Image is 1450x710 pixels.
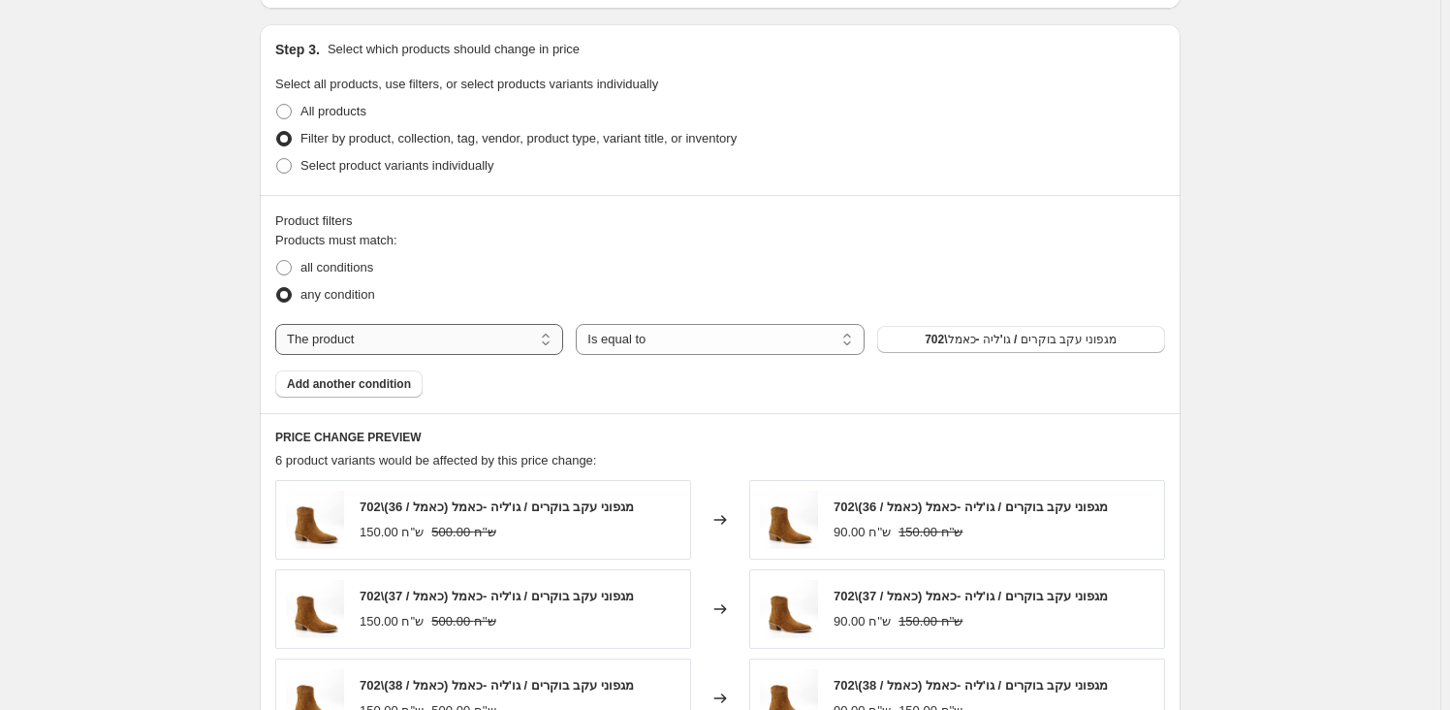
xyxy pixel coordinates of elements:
span: 702\מגפוני עקב בוקרים / גו'ליה -כאמל (כאמל / 38) [834,678,1108,693]
span: 6 product variants would be affected by this price change: [275,453,596,468]
span: 702\מגפוני עקב בוקרים / גו'ליה -כאמל (כאמל / 37) [834,589,1108,603]
div: Product filters [275,211,1165,231]
span: 702\מגפוני עקב בוקרים / גו'ליה -כאמל (כאמל / 38) [360,678,634,693]
img: 702_3_80x.png [286,580,344,638]
span: 702\מגפוני עקב בוקרים / גו'ליה -כאמל (כאמל / 36) [834,500,1108,514]
span: all conditions [300,260,373,274]
span: Filter by product, collection, tag, vendor, product type, variant title, or inventory [300,131,737,145]
span: Products must match: [275,233,397,247]
strike: 150.00 ש''ח [898,523,962,542]
strike: 500.00 ש''ח [431,612,495,631]
span: Select product variants individually [300,158,493,173]
strike: 500.00 ש''ח [431,523,495,542]
div: 90.00 ש''ח [834,612,891,631]
span: any condition [300,287,375,302]
button: Add another condition [275,371,423,398]
div: 150.00 ש''ח [360,523,424,542]
img: 702_3_80x.png [286,491,344,549]
span: Add another condition [287,376,411,392]
h6: PRICE CHANGE PREVIEW [275,430,1165,445]
span: Select all products, use filters, or select products variants individually [275,77,658,91]
p: Select which products should change in price [328,40,580,59]
span: 702\מגפוני עקב בוקרים / גו'ליה -כאמל (כאמל / 36) [360,500,634,514]
span: 702\מגפוני עקב בוקרים / גו'ליה -כאמל (כאמל / 37) [360,589,634,603]
img: 702_3_80x.png [760,491,818,549]
span: 702\מגפוני עקב בוקרים / גו'ליה -כאמל [925,332,1117,347]
h2: Step 3. [275,40,320,59]
span: All products [300,104,366,118]
strike: 150.00 ש''ח [898,612,962,631]
div: 150.00 ש''ח [360,612,424,631]
button: 702\מגפוני עקב בוקרים / גו'ליה -כאמל [877,326,1165,353]
div: 90.00 ש''ח [834,523,891,542]
img: 702_3_80x.png [760,580,818,638]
